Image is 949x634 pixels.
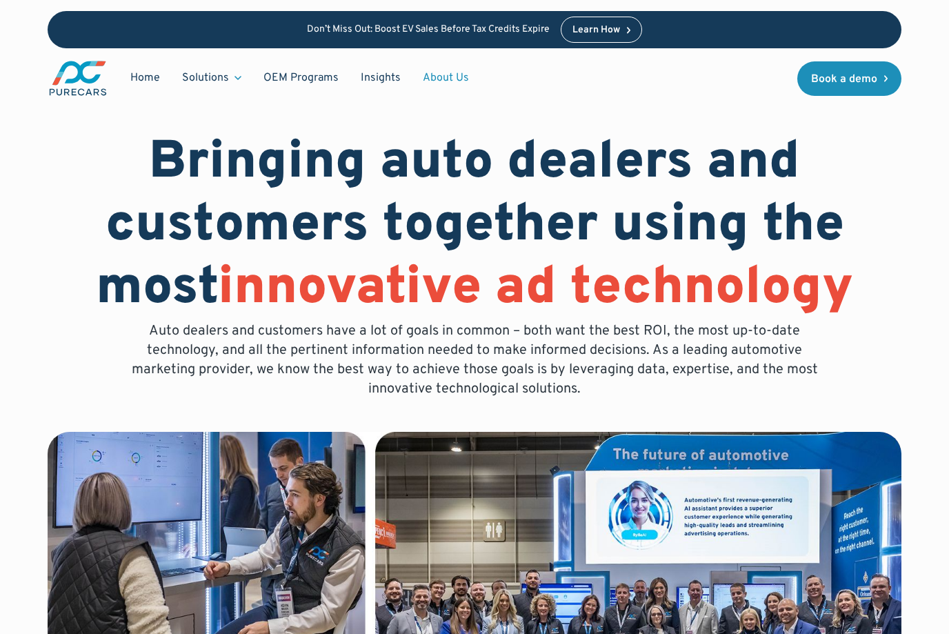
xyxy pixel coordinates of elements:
[252,65,350,91] a: OEM Programs
[48,59,108,97] img: purecars logo
[572,26,620,35] div: Learn How
[797,61,902,96] a: Book a demo
[218,256,853,322] span: innovative ad technology
[48,132,901,321] h1: Bringing auto dealers and customers together using the most
[412,65,480,91] a: About Us
[182,70,229,86] div: Solutions
[350,65,412,91] a: Insights
[307,24,550,36] p: Don’t Miss Out: Boost EV Sales Before Tax Credits Expire
[48,59,108,97] a: main
[119,65,171,91] a: Home
[561,17,643,43] a: Learn How
[121,321,828,399] p: Auto dealers and customers have a lot of goals in common – both want the best ROI, the most up-to...
[811,74,877,85] div: Book a demo
[171,65,252,91] div: Solutions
